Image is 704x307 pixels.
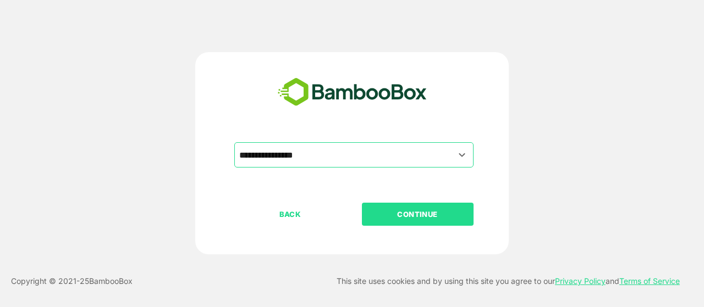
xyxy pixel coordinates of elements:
[455,147,470,162] button: Open
[234,203,346,226] button: BACK
[337,275,680,288] p: This site uses cookies and by using this site you agree to our and
[362,203,474,226] button: CONTINUE
[619,276,680,286] a: Terms of Service
[11,275,133,288] p: Copyright © 2021- 25 BambooBox
[555,276,606,286] a: Privacy Policy
[235,208,345,220] p: BACK
[272,74,433,110] img: bamboobox
[362,208,472,220] p: CONTINUE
